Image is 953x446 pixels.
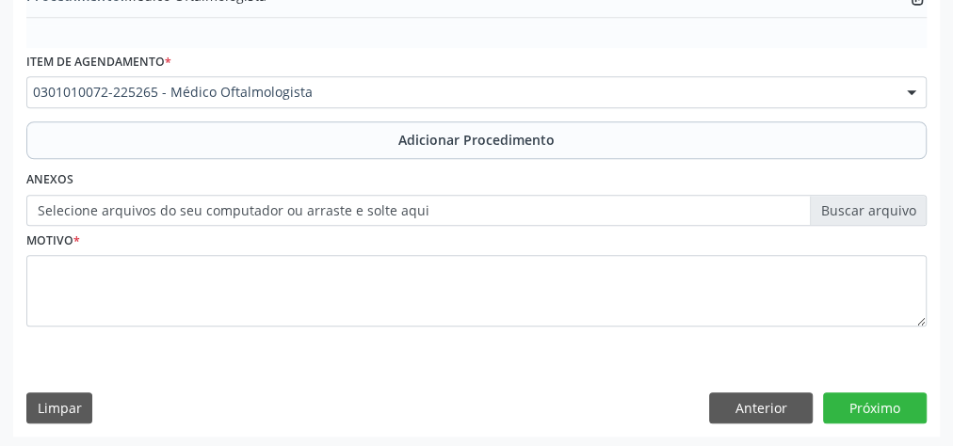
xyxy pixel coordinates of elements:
[26,226,80,255] label: Motivo
[26,48,171,77] label: Item de agendamento
[709,392,813,424] button: Anterior
[26,121,927,159] button: Adicionar Procedimento
[823,392,927,424] button: Próximo
[33,83,888,102] span: 0301010072-225265 - Médico Oftalmologista
[26,166,73,195] label: Anexos
[398,130,555,150] span: Adicionar Procedimento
